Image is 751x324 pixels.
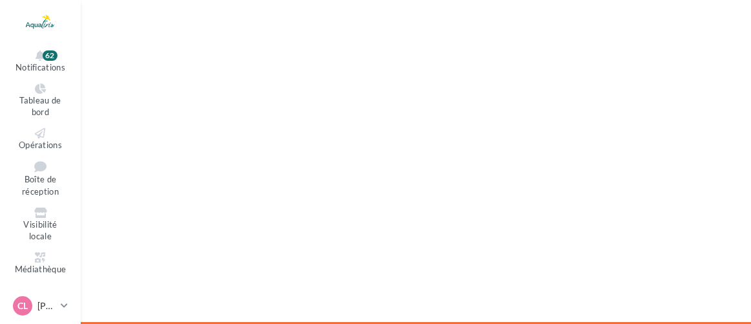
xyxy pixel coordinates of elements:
[10,250,70,277] a: Médiathèque
[19,95,61,118] span: Tableau de bord
[10,158,70,199] a: Boîte de réception
[37,299,56,312] p: [PERSON_NAME]
[10,205,70,244] a: Visibilité locale
[10,81,70,120] a: Tableau de bord
[10,125,70,153] a: Opérations
[19,140,62,150] span: Opérations
[15,62,65,72] span: Notifications
[23,219,57,242] span: Visibilité locale
[15,264,67,274] span: Médiathèque
[10,282,70,310] a: Mon réseau
[17,299,28,312] span: CL
[10,294,70,318] a: CL [PERSON_NAME]
[43,50,57,61] div: 62
[22,175,59,197] span: Boîte de réception
[10,48,70,76] button: Notifications 62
